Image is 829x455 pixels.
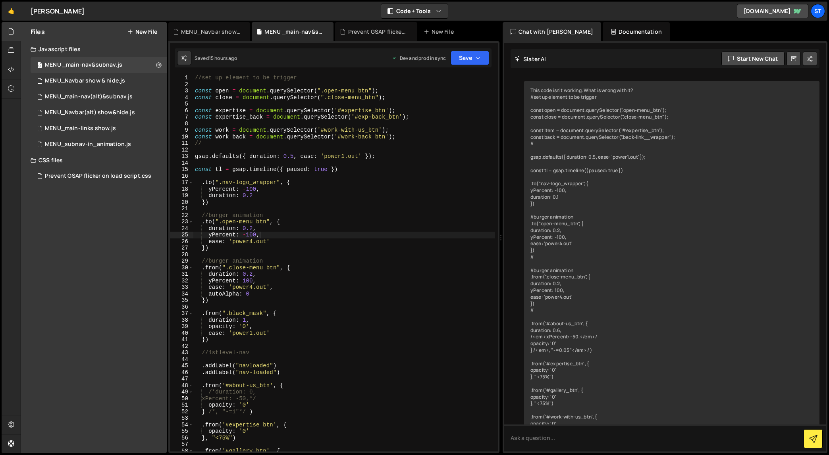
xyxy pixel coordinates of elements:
div: 38 [170,317,193,324]
div: 20 [170,199,193,206]
div: 50 [170,395,193,402]
div: 19 [170,192,193,199]
div: Prevent GSAP flicker on load script.css [45,173,151,180]
div: 52 [170,409,193,415]
div: 54 [170,422,193,428]
div: 30 [170,265,193,271]
div: 22 [170,212,193,219]
div: 41 [170,336,193,343]
div: 58 [170,448,193,455]
div: New File [424,28,457,36]
div: MENU_Navbar show & hide.js [31,73,167,89]
div: 21 [170,205,193,212]
button: Save [451,51,489,65]
button: New File [127,29,157,35]
div: MENU_main-links show.js [45,125,116,132]
div: 47 [170,376,193,382]
div: 13 [170,153,193,160]
div: Saved [195,55,237,61]
div: 4 [170,94,193,101]
button: Code + Tools [381,4,448,18]
div: 16445/45701.js [31,89,167,105]
div: 16445/45696.js [31,105,167,121]
h2: Slater AI [515,55,546,63]
div: 16445/44745.js [31,121,167,136]
div: 1 [170,75,193,81]
div: CSS files [21,152,167,168]
div: 25 [170,232,193,238]
div: 55 [170,428,193,435]
div: MENU_Navbar show & hide.js [45,77,125,84]
div: 16445/45833.css [31,168,167,184]
div: MENU _main-nav&subnav.js [264,28,324,36]
a: St [811,4,825,18]
div: 10 [170,134,193,140]
div: 14 [170,160,193,167]
div: MENU_subnav-in_animation.js [45,141,131,148]
div: Documentation [603,22,670,41]
div: 42 [170,343,193,350]
div: 26 [170,238,193,245]
div: 56 [170,435,193,442]
div: Dev and prod in sync [392,55,446,61]
div: 33 [170,284,193,291]
div: 39 [170,323,193,330]
div: 49 [170,389,193,395]
h2: Files [31,27,45,36]
div: 16 [170,173,193,180]
div: 24 [170,225,193,232]
div: 2 [170,81,193,88]
div: 5 [170,101,193,108]
a: [DOMAIN_NAME] [737,4,808,18]
div: 3 [170,88,193,94]
div: 7 [170,114,193,121]
div: 17 [170,179,193,186]
div: MENU_Navbar(alt) show&hide.js [45,109,135,116]
div: 11 [170,140,193,147]
div: 35 [170,297,193,304]
div: 53 [170,415,193,422]
div: 36 [170,304,193,311]
div: 31 [170,271,193,278]
div: 15 [170,166,193,173]
span: 0 [37,63,42,69]
div: 57 [170,441,193,448]
div: MENU_main-nav(alt)&subnav.js [45,93,133,100]
div: 43 [170,349,193,356]
div: 44 [170,356,193,363]
button: Start new chat [721,52,785,66]
div: 12 [170,147,193,154]
div: 34 [170,291,193,298]
div: 8 [170,121,193,127]
div: 16445/44754.js [31,136,167,152]
a: 🤙 [2,2,21,21]
div: 51 [170,402,193,409]
div: MENU _main-nav&subnav.js [45,61,122,69]
div: 37 [170,310,193,317]
div: Prevent GSAP flicker on load script.css [348,28,408,36]
div: 48 [170,382,193,389]
div: 6 [170,108,193,114]
div: 45 [170,363,193,369]
div: 32 [170,278,193,284]
div: [PERSON_NAME] [31,6,85,16]
div: 23 [170,219,193,225]
div: 9 [170,127,193,134]
div: 15 hours ago [209,55,237,61]
div: Chat with [PERSON_NAME] [503,22,601,41]
div: 46 [170,369,193,376]
div: MENU_Navbar show & hide.js [181,28,241,36]
div: 27 [170,245,193,251]
div: 18 [170,186,193,193]
div: Javascript files [21,41,167,57]
div: 29 [170,258,193,265]
div: MENU _main-nav&subnav.js [31,57,167,73]
div: 40 [170,330,193,337]
div: 28 [170,251,193,258]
